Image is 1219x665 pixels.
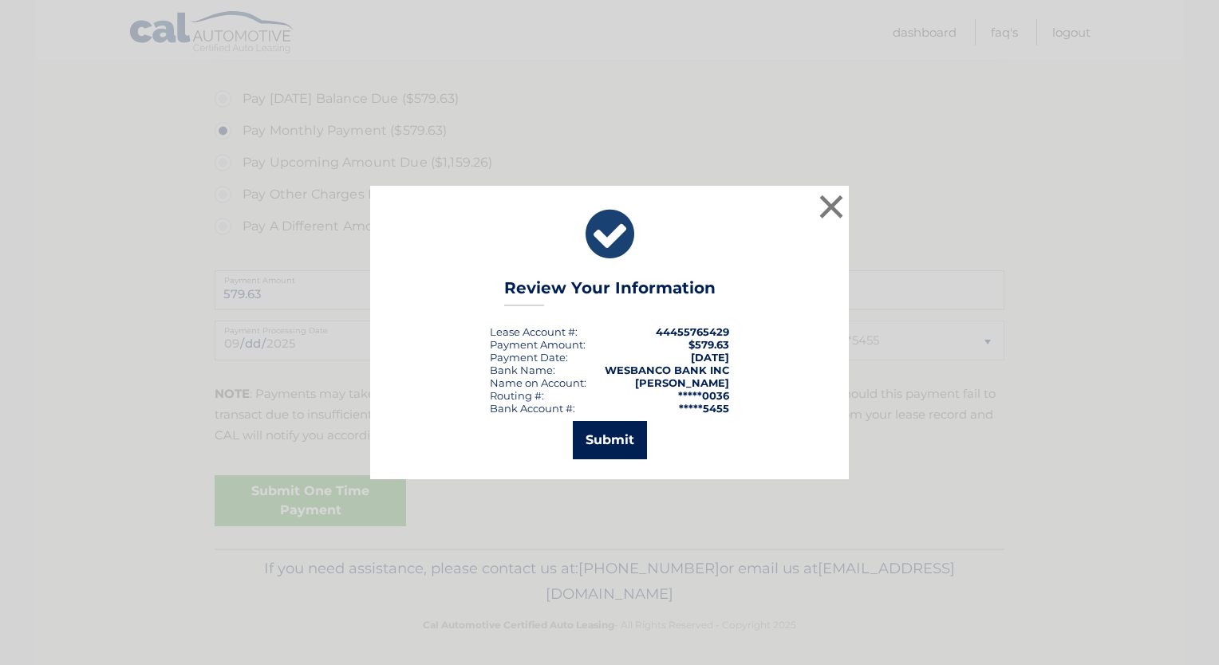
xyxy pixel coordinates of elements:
[490,325,578,338] div: Lease Account #:
[815,191,847,222] button: ×
[490,389,544,402] div: Routing #:
[504,278,716,306] h3: Review Your Information
[490,376,586,389] div: Name on Account:
[490,351,568,364] div: :
[573,421,647,459] button: Submit
[605,364,729,376] strong: WESBANCO BANK INC
[688,338,729,351] span: $579.63
[490,402,575,415] div: Bank Account #:
[490,364,555,376] div: Bank Name:
[490,351,566,364] span: Payment Date
[691,351,729,364] span: [DATE]
[656,325,729,338] strong: 44455765429
[490,338,586,351] div: Payment Amount:
[635,376,729,389] strong: [PERSON_NAME]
